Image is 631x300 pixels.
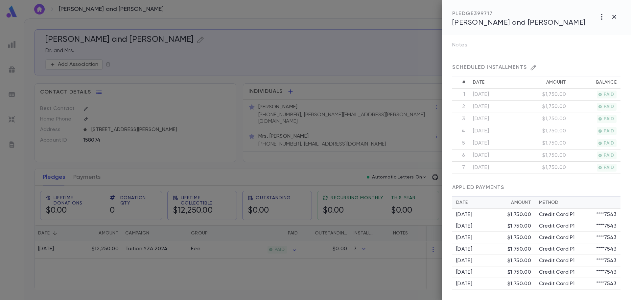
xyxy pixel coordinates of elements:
th: Balance [570,76,620,89]
span: PAID [601,128,617,134]
th: 7 [452,162,469,174]
div: $1,750.00 [507,281,531,287]
p: Credit Card P1 [539,269,574,276]
div: $1,750.00 [507,258,531,264]
td: $1,750.00 [520,125,570,137]
td: [DATE] [469,150,520,162]
p: Credit Card P1 [539,234,574,241]
div: PLEDGE 399717 [452,11,586,17]
div: [DATE] [456,269,507,276]
td: $1,750.00 [520,162,570,174]
span: PAID [601,92,617,97]
th: 1 [452,89,469,101]
p: Notes [452,40,478,53]
th: 3 [452,113,469,125]
div: [DATE] [456,246,507,253]
span: PAID [601,104,617,109]
div: $1,750.00 [507,211,531,218]
td: $1,750.00 [520,101,570,113]
p: Credit Card P1 [539,258,574,264]
div: SCHEDULED INSTALLMENTS [452,64,620,71]
p: Credit Card P1 [539,281,574,287]
div: [DATE] [456,211,507,218]
th: 4 [452,125,469,137]
div: $1,750.00 [507,269,531,276]
p: Credit Card P1 [539,211,574,218]
th: Date [469,76,520,89]
div: [DATE] [456,223,507,230]
td: $1,750.00 [520,137,570,150]
td: $1,750.00 [520,113,570,125]
th: 2 [452,101,469,113]
td: [DATE] [469,162,520,174]
span: [PERSON_NAME] and [PERSON_NAME] [452,19,586,26]
p: Credit Card P1 [539,223,574,230]
span: PAID [601,116,617,122]
span: APPLIED PAYMENTS [452,185,504,190]
div: Date [456,200,511,205]
td: [DATE] [469,89,520,101]
th: Amount [520,76,570,89]
td: $1,750.00 [520,150,570,162]
div: $1,750.00 [507,234,531,241]
div: $1,750.00 [507,246,531,253]
div: $1,750.00 [507,223,531,230]
p: Credit Card P1 [539,246,574,253]
td: [DATE] [469,125,520,137]
td: [DATE] [469,137,520,150]
span: PAID [601,165,617,170]
span: PAID [601,153,617,158]
td: $1,750.00 [520,89,570,101]
div: [DATE] [456,234,507,241]
td: [DATE] [469,101,520,113]
th: # [452,76,469,89]
div: [DATE] [456,258,507,264]
th: Method [535,197,620,209]
th: 6 [452,150,469,162]
span: PAID [601,141,617,146]
th: 5 [452,137,469,150]
div: [DATE] [456,281,507,287]
div: Amount [511,200,531,205]
td: [DATE] [469,113,520,125]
